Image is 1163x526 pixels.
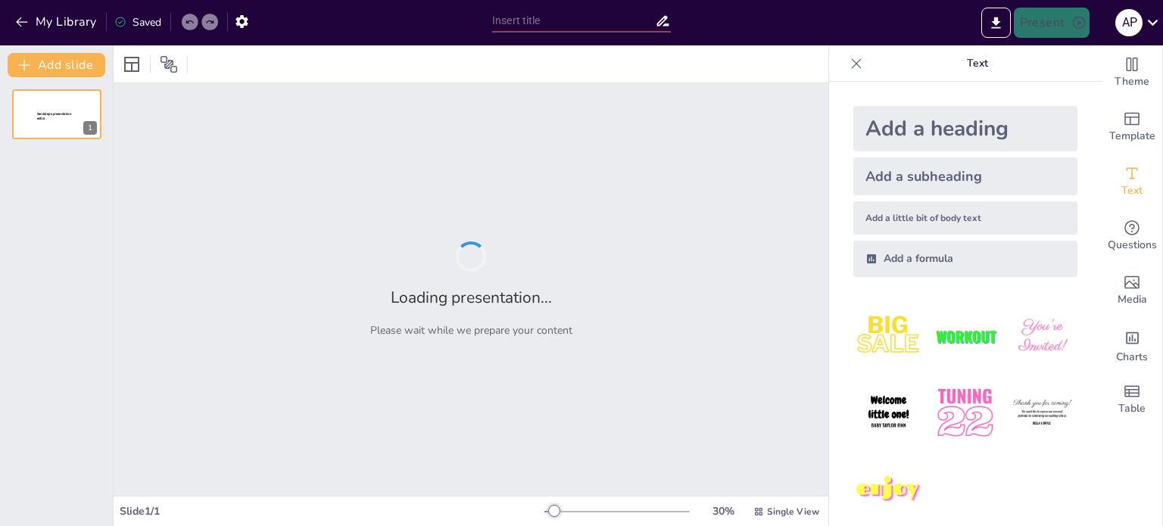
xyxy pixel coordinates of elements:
div: Add a subheading [853,157,1077,195]
div: 1 [12,89,101,139]
div: Add a table [1102,372,1162,427]
span: Position [160,55,178,73]
div: Add a heading [853,106,1077,151]
span: Table [1118,400,1146,417]
img: 1.jpeg [853,301,924,372]
div: Add charts and graphs [1102,318,1162,372]
input: Insert title [492,10,655,32]
span: Sendsteps presentation editor [37,112,71,120]
span: Charts [1116,349,1148,366]
div: Change the overall theme [1102,45,1162,100]
span: Single View [767,506,819,518]
button: Export to PowerPoint [981,8,1011,38]
h2: Loading presentation... [391,287,552,308]
img: 7.jpeg [853,455,924,525]
span: Template [1109,128,1155,145]
img: 4.jpeg [853,378,924,448]
span: Media [1118,291,1147,308]
p: Please wait while we prepare your content [370,323,572,338]
img: 3.jpeg [1007,301,1077,372]
button: My Library [11,10,103,34]
div: Add ready made slides [1102,100,1162,154]
div: Slide 1 / 1 [120,504,544,518]
div: Layout [120,52,144,76]
div: Saved [114,15,161,30]
div: Get real-time input from your audience [1102,209,1162,263]
span: Text [1121,182,1143,199]
img: 5.jpeg [930,378,1000,448]
button: A P [1115,8,1143,38]
img: 2.jpeg [930,301,1000,372]
span: Questions [1108,237,1157,254]
div: Add a little bit of body text [853,201,1077,235]
div: Add images, graphics, shapes or video [1102,263,1162,318]
img: 6.jpeg [1007,378,1077,448]
div: 1 [83,121,97,135]
div: A P [1115,9,1143,36]
div: 30 % [705,504,741,518]
p: Text [868,45,1087,82]
button: Add slide [8,53,105,77]
div: Add a formula [853,241,1077,277]
span: Theme [1115,73,1149,90]
div: Add text boxes [1102,154,1162,209]
button: Present [1014,8,1090,38]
